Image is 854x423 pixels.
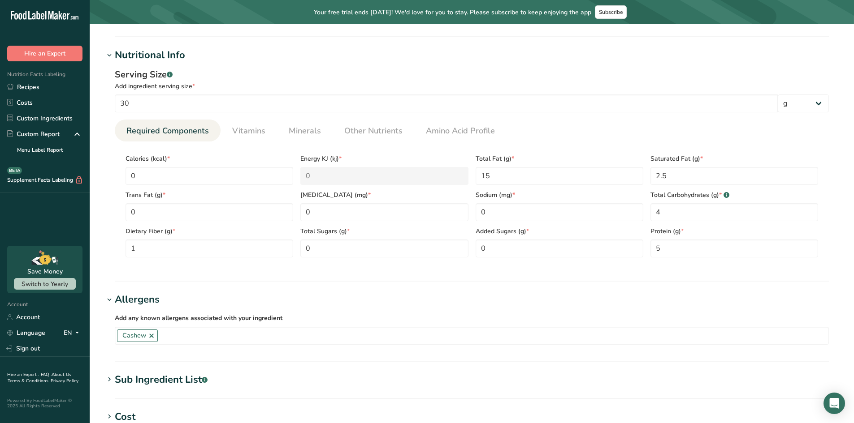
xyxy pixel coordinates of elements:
[126,154,293,163] span: Calories (kcal)
[8,378,51,384] a: Terms & Conditions .
[650,154,818,163] span: Saturated Fat (g)
[595,5,627,19] button: Subscribe
[7,372,71,384] a: About Us .
[126,190,293,200] span: Trans Fat (g)
[126,226,293,236] span: Dietary Fiber (g)
[115,94,778,112] input: Type your serving size here
[650,190,818,200] span: Total Carbohydrates (g)
[126,125,209,137] span: Required Components
[115,314,282,322] span: Add any known allergens associated with your ingredient
[824,393,845,414] div: Open Intercom Messenger
[300,226,468,236] span: Total Sugars (g)
[115,48,185,63] div: Nutritional Info
[7,372,39,378] a: Hire an Expert .
[476,190,643,200] span: Sodium (mg)
[115,292,160,307] div: Allergens
[14,278,76,290] button: Switch to Yearly
[300,154,468,163] span: Energy KJ (kj)
[7,46,82,61] button: Hire an Expert
[7,129,60,139] div: Custom Report
[115,68,829,81] div: Serving Size
[122,331,146,341] span: Cashew
[51,378,78,384] a: Privacy Policy
[232,125,265,137] span: Vitamins
[476,226,643,236] span: Added Sugars (g)
[27,267,63,276] div: Save Money
[300,190,468,200] span: [MEDICAL_DATA] (mg)
[426,125,495,137] span: Amino Acid Profile
[650,226,818,236] span: Protein (g)
[7,167,22,174] div: BETA
[115,81,829,91] div: Add ingredient serving size
[476,154,643,163] span: Total Fat (g)
[115,372,208,387] div: Sub Ingredient List
[7,398,82,409] div: Powered By FoodLabelMaker © 2025 All Rights Reserved
[41,372,52,378] a: FAQ .
[344,125,403,137] span: Other Nutrients
[599,9,623,16] span: Subscribe
[314,8,591,17] span: Your free trial ends [DATE]! We'd love for you to stay. Please subscribe to keep enjoying the app
[22,280,68,288] span: Switch to Yearly
[289,125,321,137] span: Minerals
[64,328,82,338] div: EN
[7,325,45,341] a: Language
